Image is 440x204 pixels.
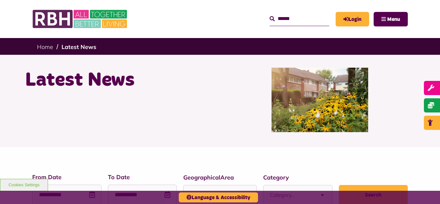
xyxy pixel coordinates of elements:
button: Language & Accessibility [179,192,258,202]
a: MyRBH [336,12,369,26]
label: To Date [108,173,177,181]
span: Menu [387,17,400,22]
a: Latest News [62,43,96,51]
h1: Latest News [25,68,215,93]
img: RBH [32,6,129,32]
a: Home [37,43,53,51]
button: Navigation [374,12,408,26]
label: From Date [32,173,101,181]
label: Category [263,173,332,182]
img: SAZ MEDIA RBH HOUSING4 [272,68,368,132]
label: GeographicalArea [183,173,257,182]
